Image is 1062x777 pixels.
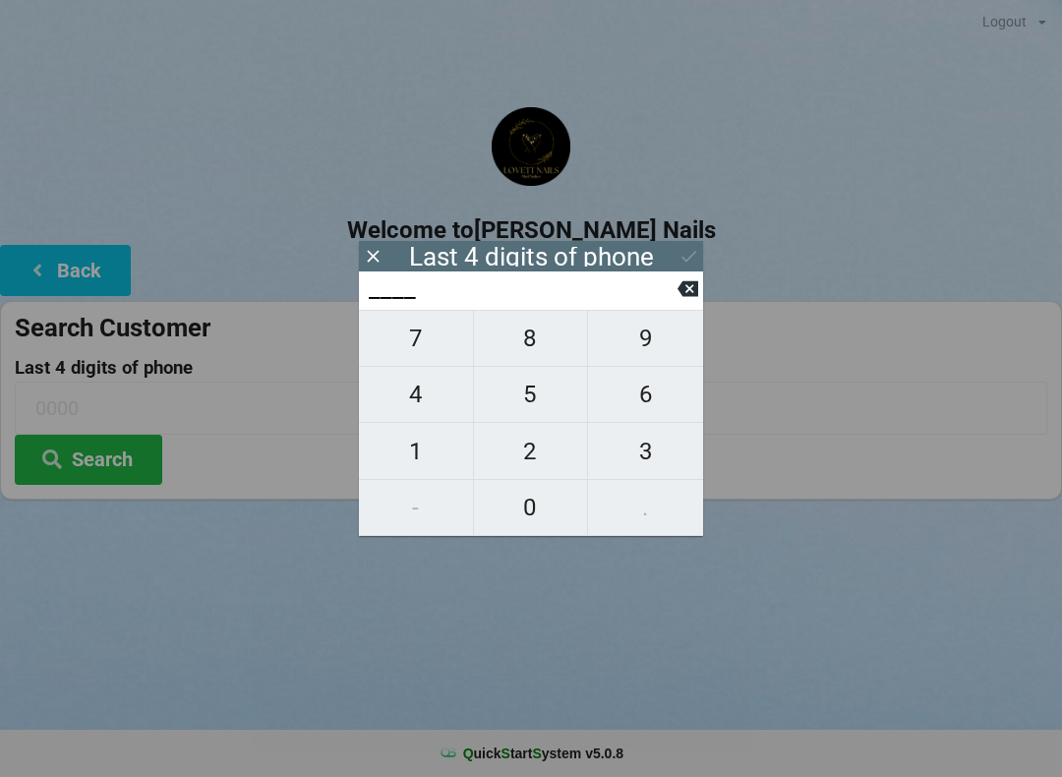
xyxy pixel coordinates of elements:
[359,423,474,479] button: 1
[474,310,589,367] button: 8
[588,318,703,359] span: 9
[359,374,473,415] span: 4
[359,367,474,423] button: 4
[474,431,588,472] span: 2
[359,318,473,359] span: 7
[359,431,473,472] span: 1
[588,431,703,472] span: 3
[474,374,588,415] span: 5
[474,487,588,528] span: 0
[474,318,588,359] span: 8
[588,374,703,415] span: 6
[588,310,703,367] button: 9
[474,480,589,536] button: 0
[588,423,703,479] button: 3
[474,423,589,479] button: 2
[588,367,703,423] button: 6
[359,310,474,367] button: 7
[409,247,654,267] div: Last 4 digits of phone
[474,367,589,423] button: 5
